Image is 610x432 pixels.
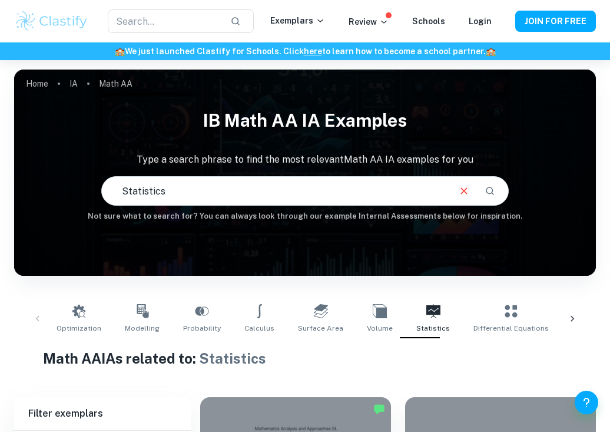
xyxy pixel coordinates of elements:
[367,323,393,334] span: Volume
[14,103,596,138] h1: IB Math AA IA examples
[102,174,448,207] input: E.g. modelling a logo, player arrangements, shape of an egg...
[14,153,596,167] p: Type a search phrase to find the most relevant Math AA IA examples for you
[99,77,132,90] p: Math AA
[14,397,191,430] h6: Filter exemplars
[69,75,78,92] a: IA
[108,9,221,33] input: Search...
[575,391,598,414] button: Help and Feedback
[26,75,48,92] a: Home
[453,180,475,202] button: Clear
[270,14,325,27] p: Exemplars
[57,323,101,334] span: Optimization
[125,323,160,334] span: Modelling
[14,210,596,222] h6: Not sure what to search for? You can always look through our example Internal Assessments below f...
[486,47,496,56] span: 🏫
[349,15,389,28] p: Review
[199,350,266,367] span: Statistics
[373,403,385,415] img: Marked
[416,323,450,334] span: Statistics
[412,17,445,26] a: Schools
[115,47,125,56] span: 🏫
[469,17,492,26] a: Login
[43,348,566,369] h1: Math AA IAs related to:
[298,323,343,334] span: Surface Area
[304,47,322,56] a: here
[2,45,608,58] h6: We just launched Clastify for Schools. Click to learn how to become a school partner.
[473,323,549,334] span: Differential Equations
[244,323,274,334] span: Calculus
[14,9,89,33] img: Clastify logo
[515,11,596,32] button: JOIN FOR FREE
[183,323,221,334] span: Probability
[480,181,500,201] button: Search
